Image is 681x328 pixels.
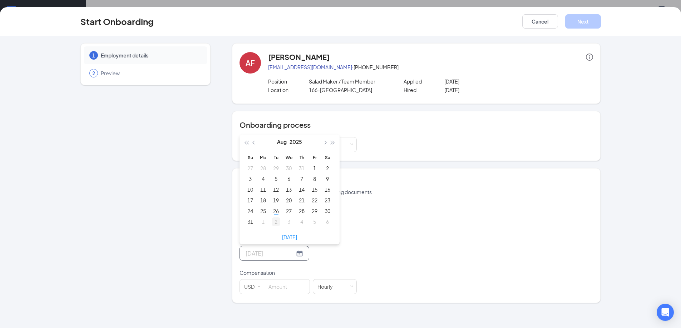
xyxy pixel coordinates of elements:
td: 2025-08-07 [295,173,308,184]
th: Sa [321,152,334,163]
td: 2025-08-14 [295,184,308,195]
div: 22 [310,196,319,205]
div: AF [246,58,255,68]
div: 23 [323,196,332,205]
td: 2025-08-17 [244,195,257,206]
div: 1 [310,164,319,172]
p: [DATE] [444,78,525,85]
p: Hired [404,86,444,94]
td: 2025-09-06 [321,216,334,227]
a: [DATE] [282,234,297,240]
td: 2025-07-30 [282,163,295,173]
div: 25 [259,207,267,215]
div: 4 [297,217,306,226]
div: 14 [297,185,306,194]
button: Cancel [522,14,558,29]
div: 3 [285,217,293,226]
input: Amount [264,279,310,294]
div: 2 [272,217,280,226]
h4: [PERSON_NAME] [268,52,330,62]
div: 30 [285,164,293,172]
td: 2025-09-05 [308,216,321,227]
div: 28 [297,207,306,215]
th: Fr [308,152,321,163]
td: 2025-08-18 [257,195,270,206]
div: 6 [323,217,332,226]
td: 2025-08-22 [308,195,321,206]
td: 2025-08-24 [244,206,257,216]
td: 2025-09-02 [270,216,282,227]
p: Position [268,78,309,85]
p: Applied [404,78,444,85]
div: 27 [285,207,293,215]
h4: Onboarding process [240,120,593,130]
div: 30 [323,207,332,215]
td: 2025-08-13 [282,184,295,195]
td: 2025-08-04 [257,173,270,184]
span: info-circle [586,54,593,61]
div: 26 [272,207,280,215]
div: 2 [323,164,332,172]
p: Location [268,86,309,94]
td: 2025-07-31 [295,163,308,173]
input: Select date [246,249,295,258]
div: 8 [310,175,319,183]
div: 31 [297,164,306,172]
span: 1 [92,52,95,59]
p: [DATE] [444,86,525,94]
td: 2025-08-09 [321,173,334,184]
td: 2025-08-02 [321,163,334,173]
div: 31 [246,217,255,226]
td: 2025-08-20 [282,195,295,206]
span: 2 [92,70,95,77]
div: 16 [323,185,332,194]
td: 2025-08-21 [295,195,308,206]
div: 11 [259,185,267,194]
a: [EMAIL_ADDRESS][DOMAIN_NAME] [268,64,352,70]
p: Salad Maker / Team Member [309,78,390,85]
p: Compensation [240,269,357,276]
span: Preview [101,70,200,77]
button: Next [565,14,601,29]
th: Tu [270,152,282,163]
td: 2025-08-29 [308,206,321,216]
div: 13 [285,185,293,194]
div: 5 [310,217,319,226]
th: We [282,152,295,163]
td: 2025-08-10 [244,184,257,195]
td: 2025-08-26 [270,206,282,216]
th: Mo [257,152,270,163]
td: 2025-08-05 [270,173,282,184]
td: 2025-08-16 [321,184,334,195]
button: 2025 [290,135,302,149]
div: 12 [272,185,280,194]
td: 2025-08-25 [257,206,270,216]
div: 1 [259,217,267,226]
div: 9 [323,175,332,183]
div: 7 [297,175,306,183]
div: USD [244,279,260,294]
div: 19 [272,196,280,205]
button: Aug [277,135,287,149]
div: 29 [272,164,280,172]
p: 166-[GEOGRAPHIC_DATA] [309,86,390,94]
div: 4 [259,175,267,183]
td: 2025-08-15 [308,184,321,195]
td: 2025-08-19 [270,195,282,206]
div: 24 [246,207,255,215]
td: 2025-09-03 [282,216,295,227]
td: 2025-08-03 [244,173,257,184]
td: 2025-08-28 [295,206,308,216]
td: 2025-09-04 [295,216,308,227]
td: 2025-08-08 [308,173,321,184]
td: 2025-08-06 [282,173,295,184]
div: 10 [246,185,255,194]
td: 2025-08-23 [321,195,334,206]
div: 5 [272,175,280,183]
th: Th [295,152,308,163]
p: This information is used to create onboarding documents. [240,188,593,196]
td: 2025-08-01 [308,163,321,173]
div: 27 [246,164,255,172]
td: 2025-08-30 [321,206,334,216]
h3: Start Onboarding [80,15,154,27]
